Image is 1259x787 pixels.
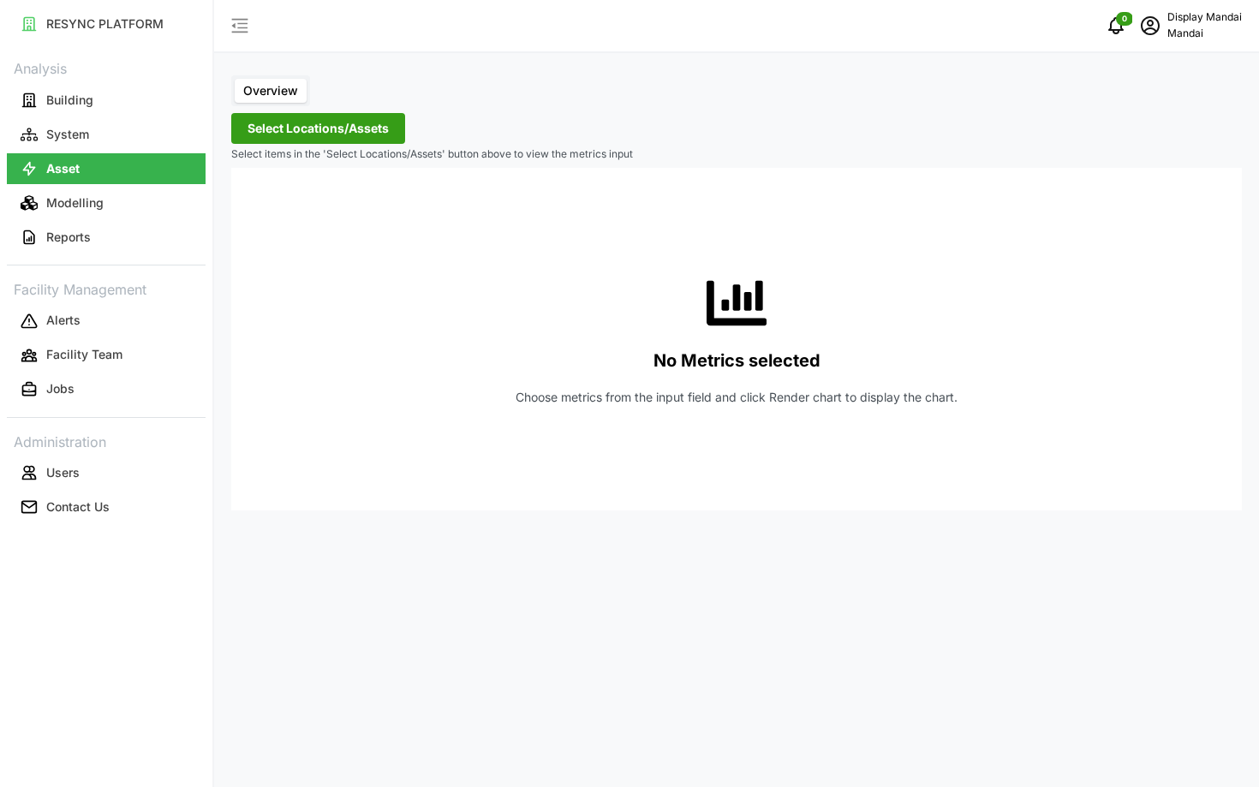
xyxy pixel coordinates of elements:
[46,380,75,397] p: Jobs
[46,92,93,109] p: Building
[46,498,110,516] p: Contact Us
[7,276,206,301] p: Facility Management
[7,7,206,41] a: RESYNC PLATFORM
[7,492,206,522] button: Contact Us
[7,83,206,117] a: Building
[1167,9,1242,26] p: Display Mandai
[653,347,820,375] p: No Metrics selected
[7,9,206,39] button: RESYNC PLATFORM
[7,222,206,253] button: Reports
[7,220,206,254] a: Reports
[7,117,206,152] a: System
[7,306,206,337] button: Alerts
[46,464,80,481] p: Users
[46,312,81,329] p: Alerts
[7,338,206,373] a: Facility Team
[7,457,206,488] button: Users
[231,113,405,144] button: Select Locations/Assets
[7,186,206,220] a: Modelling
[7,152,206,186] a: Asset
[7,428,206,453] p: Administration
[7,373,206,407] a: Jobs
[1133,9,1167,43] button: schedule
[46,15,164,33] p: RESYNC PLATFORM
[7,55,206,80] p: Analysis
[7,119,206,150] button: System
[46,229,91,246] p: Reports
[46,194,104,212] p: Modelling
[7,153,206,184] button: Asset
[248,114,389,143] span: Select Locations/Assets
[243,83,298,98] span: Overview
[7,188,206,218] button: Modelling
[46,126,89,143] p: System
[7,340,206,371] button: Facility Team
[7,304,206,338] a: Alerts
[516,389,958,406] p: Choose metrics from the input field and click Render chart to display the chart.
[1099,9,1133,43] button: notifications
[7,456,206,490] a: Users
[46,346,122,363] p: Facility Team
[1122,13,1127,25] span: 0
[7,85,206,116] button: Building
[1167,26,1242,42] p: Mandai
[7,490,206,524] a: Contact Us
[231,147,1242,162] p: Select items in the 'Select Locations/Assets' button above to view the metrics input
[46,160,80,177] p: Asset
[7,374,206,405] button: Jobs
